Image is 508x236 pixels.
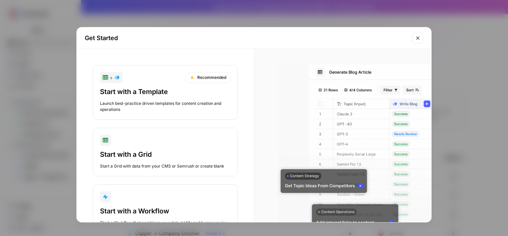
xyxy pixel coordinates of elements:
[100,150,231,159] div: Start with a Grid
[93,184,238,233] button: Start with a WorkflowStart a Workflow that combines your data, LLMs and human review
[93,65,238,120] button: +RecommendedStart with a TemplateLaunch best-practice driven templates for content creation and o...
[100,163,231,169] div: Start a Grid with data from your CMS or Semrush or create blank
[100,206,231,216] div: Start with a Workflow
[100,100,231,113] div: Launch best-practice driven templates for content creation and operations
[100,220,231,226] div: Start a Workflow that combines your data, LLMs and human review
[185,72,231,83] div: Recommended
[412,33,423,43] button: Close modal
[93,128,238,176] button: Start with a GridStart a Grid with data from your CMS or Semrush or create blank
[103,73,120,82] div: +
[85,33,408,43] h2: Get Started
[100,87,231,96] div: Start with a Template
